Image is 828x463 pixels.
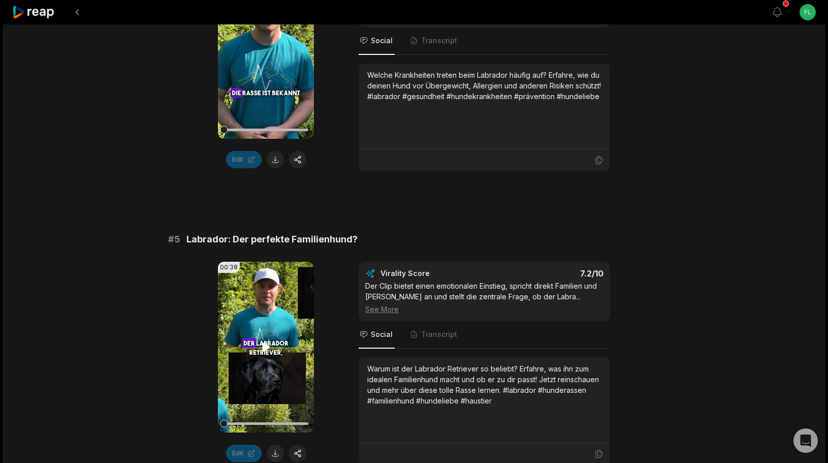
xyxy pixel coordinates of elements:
div: Open Intercom Messenger [793,428,818,453]
div: See More [365,304,603,315]
div: Warum ist der Labrador Retriever so beliebt? Erfahre, was ihn zum idealen Familienhund macht und ... [367,363,601,406]
video: Your browser does not support mp4 format. [218,262,314,433]
span: Social [371,329,393,339]
button: Edit [226,151,262,168]
span: # 5 [168,232,180,246]
span: Transcript [421,329,457,339]
button: Edit [226,445,262,462]
div: Welche Krankheiten treten beim Labrador häufig auf? Erfahre, wie du deinen Hund vor Übergewicht, ... [367,70,601,102]
nav: Tabs [359,321,610,349]
span: Social [371,36,393,46]
div: 7.2 /10 [495,268,604,279]
span: Transcript [421,36,457,46]
div: Virality Score [380,268,490,279]
span: Labrador: Der perfekte Familienhund? [186,232,358,246]
div: Der Clip bietet einen emotionalen Einstieg, spricht direkt Familien und [PERSON_NAME] an und stel... [365,281,603,315]
nav: Tabs [359,27,610,55]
